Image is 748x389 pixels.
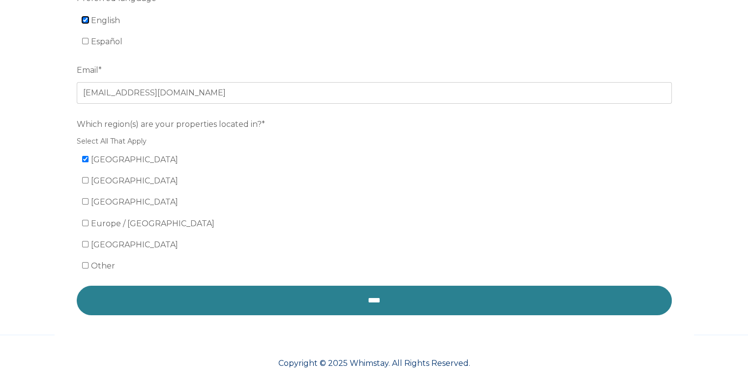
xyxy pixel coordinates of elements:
input: [GEOGRAPHIC_DATA] [82,177,89,183]
span: [GEOGRAPHIC_DATA] [91,176,178,185]
span: Other [91,261,115,270]
input: [GEOGRAPHIC_DATA] [82,156,89,162]
input: Europe / [GEOGRAPHIC_DATA] [82,220,89,226]
input: English [82,17,89,23]
span: English [91,16,120,25]
input: Español [82,38,89,44]
span: Europe / [GEOGRAPHIC_DATA] [91,219,214,228]
input: Other [82,262,89,269]
legend: Select All That Apply [77,136,672,147]
span: Which region(s) are your properties located in?* [77,117,265,132]
span: [GEOGRAPHIC_DATA] [91,240,178,249]
span: Español [91,37,122,46]
input: [GEOGRAPHIC_DATA] [82,198,89,205]
span: [GEOGRAPHIC_DATA] [91,197,178,207]
input: [GEOGRAPHIC_DATA] [82,241,89,247]
p: Copyright © 2025 Whimstay. All Rights Reserved. [55,358,694,369]
span: Email [77,62,98,78]
span: [GEOGRAPHIC_DATA] [91,155,178,164]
